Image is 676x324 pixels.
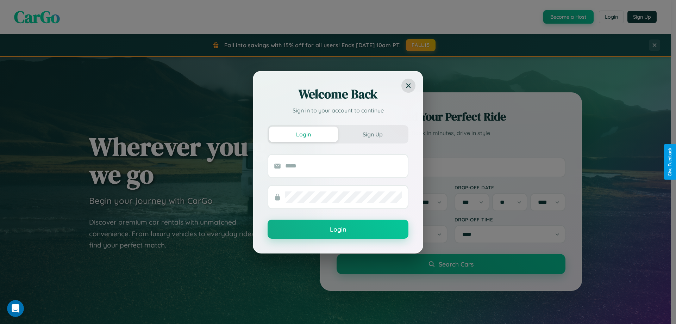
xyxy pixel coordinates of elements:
[7,300,24,317] iframe: Intercom live chat
[268,86,408,103] h2: Welcome Back
[338,127,407,142] button: Sign Up
[668,148,672,176] div: Give Feedback
[268,106,408,115] p: Sign in to your account to continue
[268,220,408,239] button: Login
[269,127,338,142] button: Login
